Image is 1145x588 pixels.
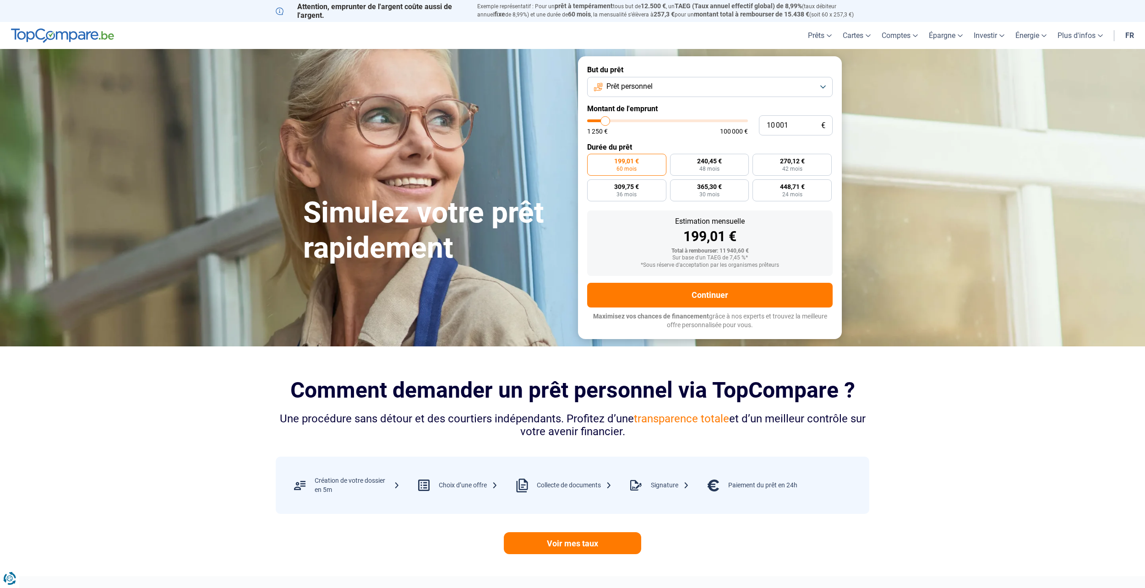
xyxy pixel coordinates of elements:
div: 199,01 € [594,230,825,243]
a: Plus d'infos [1052,22,1108,49]
span: TAEG (Taux annuel effectif global) de 8,99% [675,2,802,10]
span: 257,3 € [654,11,675,18]
p: grâce à nos experts et trouvez la meilleure offre personnalisée pour vous. [587,312,833,330]
span: montant total à rembourser de 15.438 € [694,11,809,18]
span: 30 mois [699,192,720,197]
span: 60 mois [616,166,637,172]
span: 365,30 € [697,183,722,190]
a: Voir mes taux [504,532,641,554]
div: Création de votre dossier en 5m [315,476,400,494]
span: prêt à tempérament [555,2,613,10]
button: Prêt personnel [587,77,833,97]
div: Paiement du prêt en 24h [728,481,797,490]
label: Montant de l'emprunt [587,104,833,113]
span: 36 mois [616,192,637,197]
a: Prêts [802,22,837,49]
p: Exemple représentatif : Pour un tous but de , un (taux débiteur annuel de 8,99%) et une durée de ... [477,2,869,19]
span: 48 mois [699,166,720,172]
span: transparence totale [634,412,729,425]
div: Estimation mensuelle [594,218,825,225]
a: fr [1120,22,1140,49]
span: 24 mois [782,192,802,197]
span: 100 000 € [720,128,748,135]
span: € [821,122,825,129]
span: fixe [494,11,505,18]
span: 42 mois [782,166,802,172]
span: 270,12 € [780,158,805,164]
button: Continuer [587,283,833,307]
a: Cartes [837,22,876,49]
div: *Sous réserve d'acceptation par les organismes prêteurs [594,262,825,269]
a: Épargne [923,22,968,49]
p: Attention, emprunter de l'argent coûte aussi de l'argent. [276,2,466,20]
span: 60 mois [568,11,591,18]
span: 199,01 € [614,158,639,164]
div: Choix d’une offre [439,481,498,490]
img: TopCompare [11,28,114,43]
span: 309,75 € [614,183,639,190]
h2: Comment demander un prêt personnel via TopCompare ? [276,378,869,403]
a: Énergie [1010,22,1052,49]
span: 1 250 € [587,128,608,135]
div: Sur base d'un TAEG de 7,45 %* [594,255,825,261]
div: Collecte de documents [537,481,612,490]
a: Investir [968,22,1010,49]
div: Une procédure sans détour et des courtiers indépendants. Profitez d’une et d’un meilleur contrôle... [276,412,869,439]
span: Maximisez vos chances de financement [593,313,709,320]
label: But du prêt [587,65,833,74]
label: Durée du prêt [587,143,833,151]
h1: Simulez votre prêt rapidement [303,195,567,266]
div: Total à rembourser: 11 940,60 € [594,248,825,254]
span: 12.500 € [641,2,666,10]
div: Signature [651,481,689,490]
span: Prêt personnel [606,81,653,92]
span: 240,45 € [697,158,722,164]
a: Comptes [876,22,923,49]
span: 448,71 € [780,183,805,190]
